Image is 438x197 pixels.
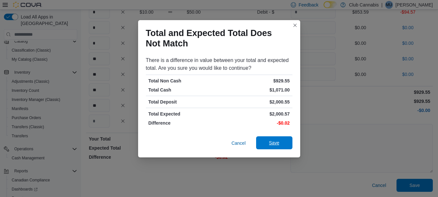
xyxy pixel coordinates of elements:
[148,87,218,93] p: Total Cash
[148,99,218,105] p: Total Deposit
[148,120,218,126] p: Difference
[231,140,246,146] span: Cancel
[220,111,290,117] p: $2,000.57
[291,21,299,29] button: Closes this modal window
[148,111,218,117] p: Total Expected
[148,78,218,84] p: Total Non Cash
[220,78,290,84] p: $929.55
[146,28,287,49] h1: Total and Expected Total Does Not Match
[220,120,290,126] p: -$0.02
[220,87,290,93] p: $1,071.00
[256,136,292,149] button: Save
[229,137,248,150] button: Cancel
[146,56,292,72] div: There is a difference in value between your total and expected total. Are you sure you would like...
[220,99,290,105] p: $2,000.55
[269,140,279,146] span: Save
